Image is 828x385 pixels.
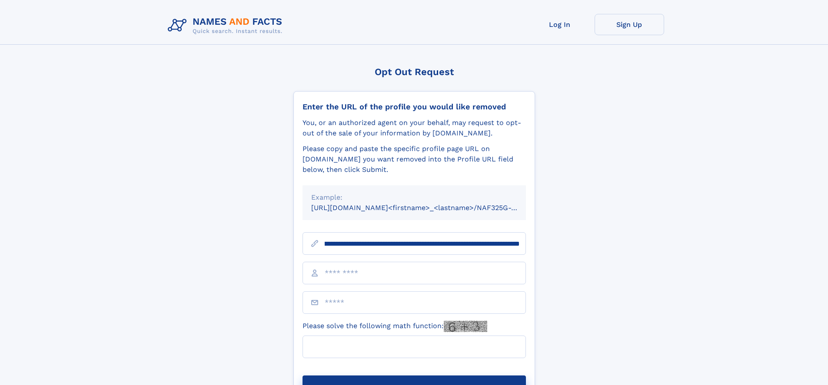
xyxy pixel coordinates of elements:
[311,192,517,203] div: Example:
[525,14,595,35] a: Log In
[303,321,487,332] label: Please solve the following math function:
[303,102,526,112] div: Enter the URL of the profile you would like removed
[164,14,289,37] img: Logo Names and Facts
[311,204,542,212] small: [URL][DOMAIN_NAME]<firstname>_<lastname>/NAF325G-xxxxxxxx
[303,144,526,175] div: Please copy and paste the specific profile page URL on [DOMAIN_NAME] you want removed into the Pr...
[595,14,664,35] a: Sign Up
[293,66,535,77] div: Opt Out Request
[303,118,526,138] div: You, or an authorized agent on your behalf, may request to opt-out of the sale of your informatio...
